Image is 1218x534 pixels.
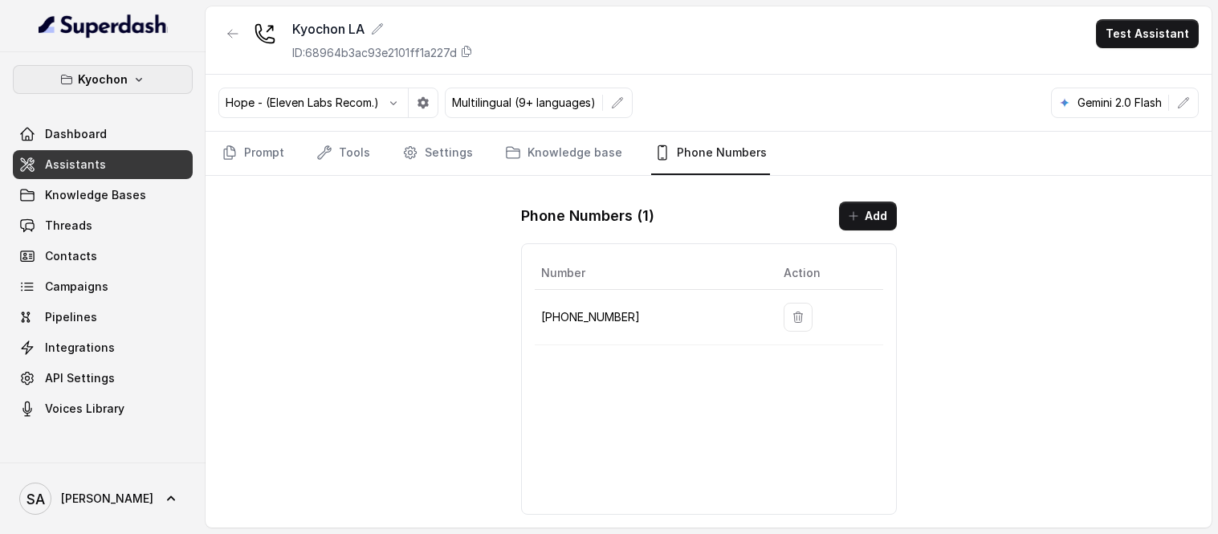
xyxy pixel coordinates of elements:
button: Test Assistant [1096,19,1199,48]
span: Voices Library [45,401,124,417]
span: Knowledge Bases [45,187,146,203]
span: [PERSON_NAME] [61,491,153,507]
h1: Phone Numbers ( 1 ) [521,203,654,229]
a: Prompt [218,132,287,175]
span: Pipelines [45,309,97,325]
span: Campaigns [45,279,108,295]
th: Action [771,257,883,290]
p: Gemini 2.0 Flash [1077,95,1162,111]
a: Dashboard [13,120,193,149]
span: Integrations [45,340,115,356]
a: Contacts [13,242,193,271]
th: Number [535,257,771,290]
a: Voices Library [13,394,193,423]
p: Multilingual (9+ languages) [452,95,596,111]
a: Threads [13,211,193,240]
span: Threads [45,218,92,234]
a: Knowledge Bases [13,181,193,210]
nav: Tabs [218,132,1199,175]
p: Hope - (Eleven Labs Recom.) [226,95,379,111]
a: Assistants [13,150,193,179]
span: API Settings [45,370,115,386]
div: Kyochon LA [292,19,473,39]
img: light.svg [39,13,168,39]
span: Contacts [45,248,97,264]
text: SA [26,491,45,508]
button: Add [839,202,897,230]
p: ID: 68964b3ac93e2101ff1a227d [292,45,457,61]
a: Knowledge base [502,132,625,175]
span: Dashboard [45,126,107,142]
a: Pipelines [13,303,193,332]
svg: google logo [1058,96,1071,109]
p: [PHONE_NUMBER] [541,308,758,327]
span: Assistants [45,157,106,173]
a: API Settings [13,364,193,393]
a: Tools [313,132,373,175]
a: [PERSON_NAME] [13,476,193,521]
button: Kyochon [13,65,193,94]
a: Integrations [13,333,193,362]
a: Campaigns [13,272,193,301]
a: Settings [399,132,476,175]
p: Kyochon [78,70,128,89]
a: Phone Numbers [651,132,770,175]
